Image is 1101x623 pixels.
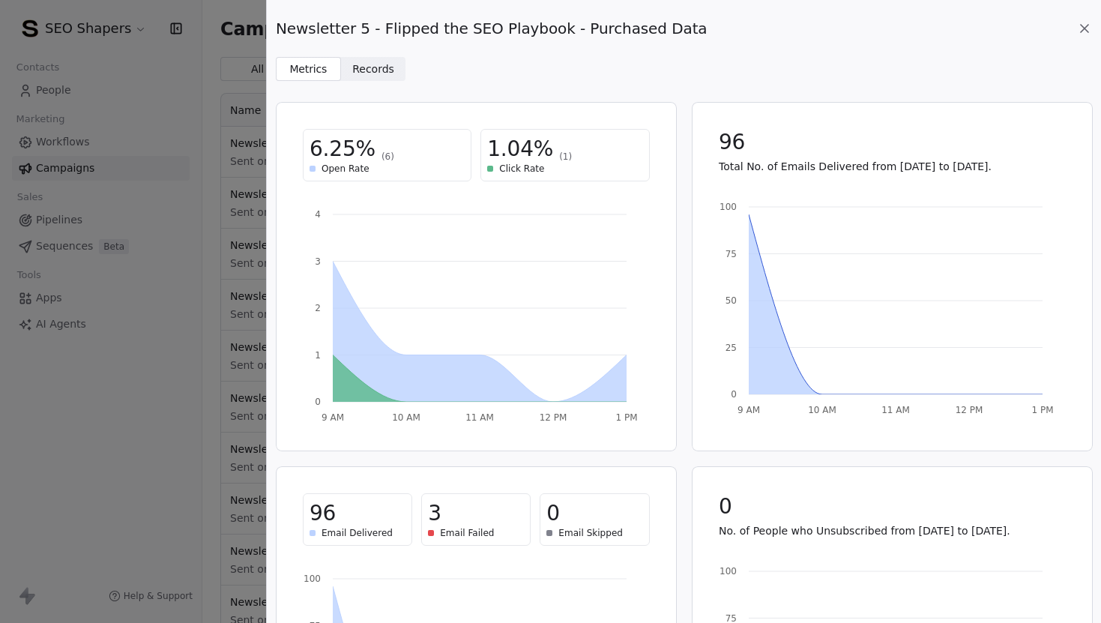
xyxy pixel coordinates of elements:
span: 3 [428,500,441,527]
span: (1) [559,151,572,163]
tspan: 9 AM [737,405,759,415]
tspan: 11 AM [465,412,494,423]
tspan: 3 [315,256,321,267]
tspan: 0 [315,397,321,407]
tspan: 10 AM [808,405,836,415]
span: Records [352,61,394,77]
tspan: 25 [725,343,736,353]
tspan: 1 PM [615,412,637,423]
tspan: 11 AM [881,405,910,415]
span: Open Rate [322,163,369,175]
tspan: 1 [315,350,321,361]
span: 96 [310,500,336,527]
span: Click Rate [499,163,544,175]
tspan: 10 AM [392,412,420,423]
p: No. of People who Unsubscribed from [DATE] to [DATE]. [719,523,1066,538]
tspan: 4 [315,209,321,220]
span: 1.04% [487,136,553,163]
span: Email Delivered [322,527,393,539]
span: Newsletter 5 - Flipped the SEO Playbook - Purchased Data [276,18,708,39]
tspan: 12 PM [540,412,567,423]
tspan: 100 [720,566,737,577]
tspan: 2 [315,303,321,313]
tspan: 12 PM [955,405,983,415]
span: 0 [719,493,732,520]
span: 96 [719,129,745,156]
tspan: 100 [720,202,737,212]
tspan: 9 AM [322,412,344,423]
span: 6.25% [310,136,375,163]
span: (6) [381,151,394,163]
span: Email Failed [440,527,494,539]
tspan: 1 PM [1031,405,1053,415]
span: Email Skipped [558,527,623,539]
tspan: 100 [304,574,321,584]
p: Total No. of Emails Delivered from [DATE] to [DATE]. [719,159,1066,174]
tspan: 0 [731,389,737,400]
tspan: 75 [725,249,736,259]
tspan: 50 [725,295,736,306]
span: 0 [546,500,560,527]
